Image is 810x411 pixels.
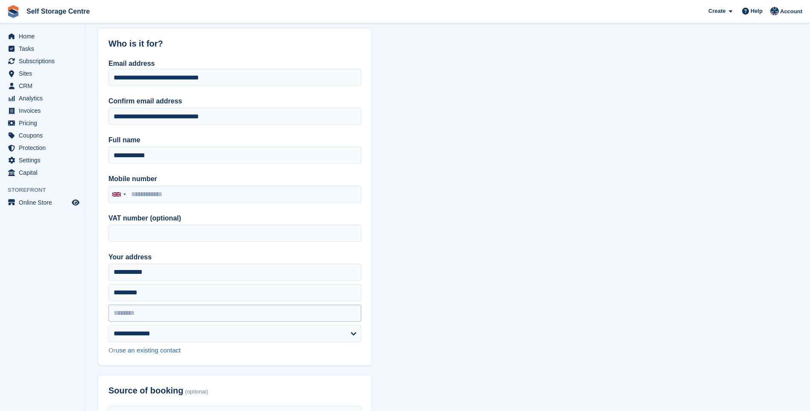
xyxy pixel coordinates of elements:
span: Storefront [8,186,85,194]
label: VAT number (optional) [108,213,361,223]
span: Settings [19,154,70,166]
a: use an existing contact [116,346,181,354]
a: Preview store [70,197,81,208]
span: Help [751,7,763,15]
a: menu [4,105,81,117]
label: Confirm email address [108,96,361,106]
span: Invoices [19,105,70,117]
div: United Kingdom: +44 [109,186,129,203]
label: Email address [108,60,155,67]
a: Self Storage Centre [23,4,93,18]
div: Or [108,346,361,355]
a: menu [4,142,81,154]
a: menu [4,154,81,166]
span: (optional) [185,389,208,395]
span: Capital [19,167,70,179]
a: menu [4,92,81,104]
span: Subscriptions [19,55,70,67]
a: menu [4,117,81,129]
span: Tasks [19,43,70,55]
a: menu [4,68,81,79]
a: menu [4,43,81,55]
span: Sites [19,68,70,79]
span: Pricing [19,117,70,129]
a: menu [4,129,81,141]
a: menu [4,197,81,208]
span: Account [780,7,802,16]
span: Home [19,30,70,42]
img: stora-icon-8386f47178a22dfd0bd8f6a31ec36ba5ce8667c1dd55bd0f319d3a0aa187defe.svg [7,5,20,18]
a: menu [4,167,81,179]
a: menu [4,30,81,42]
label: Your address [108,252,361,262]
a: menu [4,55,81,67]
h2: Who is it for? [108,39,361,49]
span: Protection [19,142,70,154]
span: Source of booking [108,386,184,396]
label: Full name [108,135,361,145]
span: Online Store [19,197,70,208]
label: Mobile number [108,174,361,184]
span: CRM [19,80,70,92]
span: Coupons [19,129,70,141]
a: menu [4,80,81,92]
img: Clair Cole [770,7,779,15]
span: Create [708,7,725,15]
span: Analytics [19,92,70,104]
